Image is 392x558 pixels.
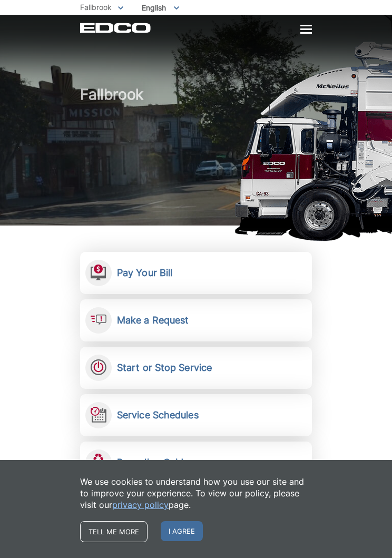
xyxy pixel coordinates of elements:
a: EDCD logo. Return to the homepage. [80,23,151,33]
a: privacy policy [112,499,169,511]
p: We use cookies to understand how you use our site and to improve your experience. To view our pol... [80,476,312,511]
span: I agree [161,521,203,541]
a: Pay Your Bill [80,252,312,294]
h2: Make a Request [117,315,189,326]
h2: Pay Your Bill [117,267,172,279]
h1: Fallbrook [80,86,312,228]
img: Garbage truck [234,41,392,241]
a: Tell me more [80,521,148,542]
a: Service Schedules [80,394,312,436]
h2: Start or Stop Service [117,362,212,374]
a: Recycling Guide [80,442,312,484]
h2: Service Schedules [117,409,199,421]
h2: Recycling Guide [117,457,189,468]
span: Fallbrook [80,3,112,12]
a: Make a Request [80,299,312,341]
